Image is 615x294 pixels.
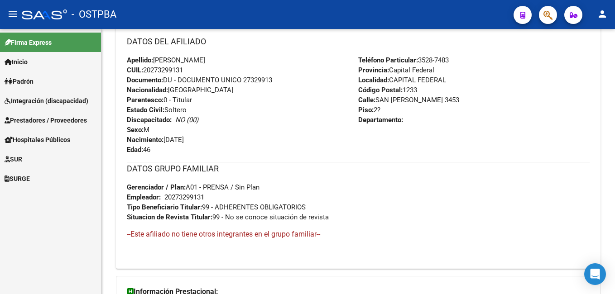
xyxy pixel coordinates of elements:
[358,76,446,84] span: CAPITAL FEDERAL
[127,183,186,191] strong: Gerenciador / Plan:
[127,86,233,94] span: [GEOGRAPHIC_DATA]
[358,106,380,114] span: 2?
[358,66,434,74] span: Capital Federal
[127,66,183,74] span: 20273299131
[127,96,192,104] span: 0 - Titular
[358,76,389,84] strong: Localidad:
[127,213,212,221] strong: Situacion de Revista Titular:
[358,56,449,64] span: 3528-7483
[7,9,18,19] mat-icon: menu
[358,116,403,124] strong: Departamento:
[127,66,143,74] strong: CUIL:
[127,126,144,134] strong: Sexo:
[127,56,205,64] span: [PERSON_NAME]
[127,126,149,134] span: M
[358,96,375,104] strong: Calle:
[5,76,34,86] span: Padrón
[5,154,22,164] span: SUR
[127,203,202,211] strong: Tipo Beneficiario Titular:
[127,106,187,114] span: Soltero
[127,136,163,144] strong: Nacimiento:
[175,116,198,124] i: NO (00)
[127,76,272,84] span: DU - DOCUMENTO UNICO 27329913
[127,136,184,144] span: [DATE]
[5,174,30,184] span: SURGE
[358,86,403,94] strong: Código Postal:
[5,57,28,67] span: Inicio
[127,76,163,84] strong: Documento:
[584,263,606,285] div: Open Intercom Messenger
[5,115,87,125] span: Prestadores / Proveedores
[127,162,590,175] h3: DATOS GRUPO FAMILIAR
[358,86,417,94] span: 1233
[358,56,418,64] strong: Teléfono Particular:
[597,9,608,19] mat-icon: person
[127,35,590,48] h3: DATOS DEL AFILIADO
[5,38,52,47] span: Firma Express
[164,192,204,202] div: 20273299131
[127,56,153,64] strong: Apellido:
[127,146,150,154] span: 46
[127,203,306,211] span: 99 - ADHERENTES OBLIGATORIOS
[127,96,163,104] strong: Parentesco:
[358,96,459,104] span: SAN [PERSON_NAME] 3453
[127,146,143,154] strong: Edad:
[358,106,374,114] strong: Piso:
[5,96,88,106] span: Integración (discapacidad)
[127,213,329,221] span: 99 - No se conoce situación de revista
[127,229,590,239] h4: --Este afiliado no tiene otros integrantes en el grupo familiar--
[72,5,116,24] span: - OSTPBA
[127,116,172,124] strong: Discapacitado:
[127,106,164,114] strong: Estado Civil:
[5,135,70,145] span: Hospitales Públicos
[127,193,161,201] strong: Empleador:
[127,183,259,191] span: A01 - PRENSA / Sin Plan
[127,86,168,94] strong: Nacionalidad:
[358,66,389,74] strong: Provincia:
